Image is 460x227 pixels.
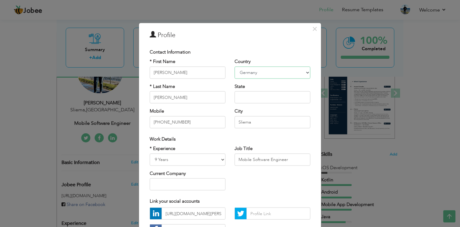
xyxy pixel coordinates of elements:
label: Current Company [150,170,186,176]
span: × [312,23,317,34]
label: * Experience [150,145,175,152]
label: * Last Name [150,83,175,89]
span: Work Details [150,136,176,142]
label: State [235,83,245,89]
span: Link your social accounts [150,198,200,204]
button: Close [310,24,319,34]
label: Mobile [150,108,164,114]
input: Profile Link [162,208,225,220]
input: Profile Link [246,208,310,220]
label: * First Name [150,58,175,65]
label: Country [235,58,251,65]
img: linkedin [150,208,162,219]
label: City [235,108,243,114]
h3: Profile [150,31,310,40]
span: Contact Information [150,49,190,55]
img: Twitter [235,208,246,219]
label: Job Title [235,145,253,152]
